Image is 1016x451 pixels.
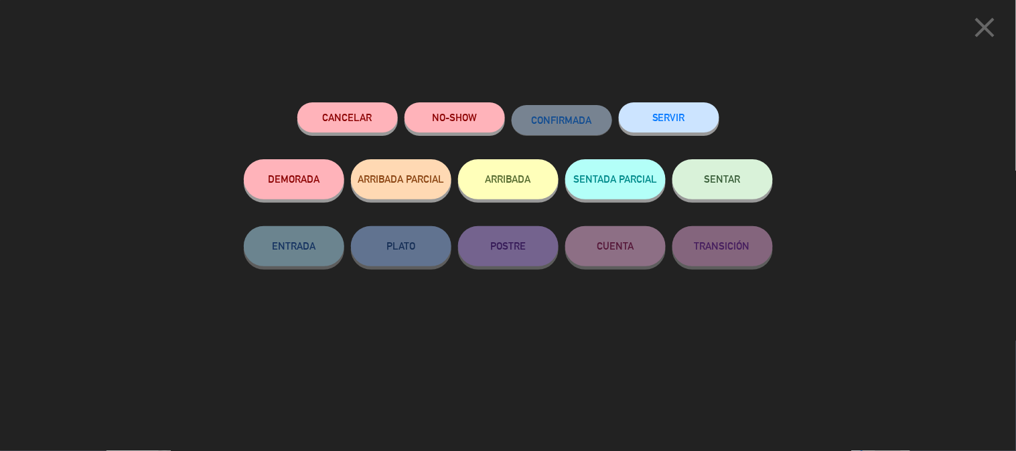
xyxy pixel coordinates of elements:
[351,226,451,266] button: PLATO
[244,226,344,266] button: ENTRADA
[964,10,1006,50] button: close
[532,114,592,126] span: CONFIRMADA
[672,226,773,266] button: TRANSICIÓN
[512,105,612,135] button: CONFIRMADA
[968,11,1002,44] i: close
[619,102,719,132] button: SERVIR
[705,173,741,185] span: SENTAR
[565,226,666,266] button: CUENTA
[458,159,559,199] button: ARRIBADA
[244,159,344,199] button: DEMORADA
[405,102,505,132] button: NO-SHOW
[672,159,773,199] button: SENTAR
[565,159,666,199] button: SENTADA PARCIAL
[458,226,559,266] button: POSTRE
[358,173,444,185] span: ARRIBADA PARCIAL
[351,159,451,199] button: ARRIBADA PARCIAL
[297,102,398,132] button: Cancelar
